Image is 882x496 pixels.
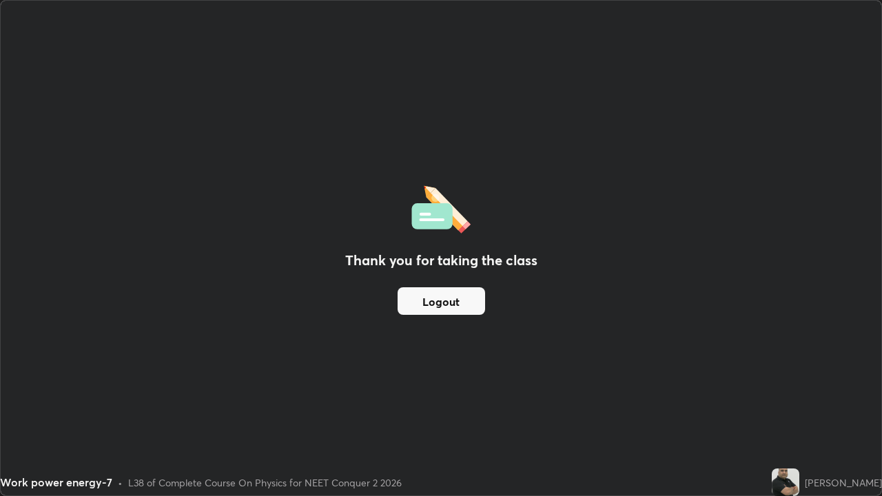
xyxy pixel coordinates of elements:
[128,475,402,490] div: L38 of Complete Course On Physics for NEET Conquer 2 2026
[772,468,799,496] img: eacf0803778e41e7b506779bab53d040.jpg
[805,475,882,490] div: [PERSON_NAME]
[345,250,537,271] h2: Thank you for taking the class
[118,475,123,490] div: •
[398,287,485,315] button: Logout
[411,181,471,234] img: offlineFeedback.1438e8b3.svg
